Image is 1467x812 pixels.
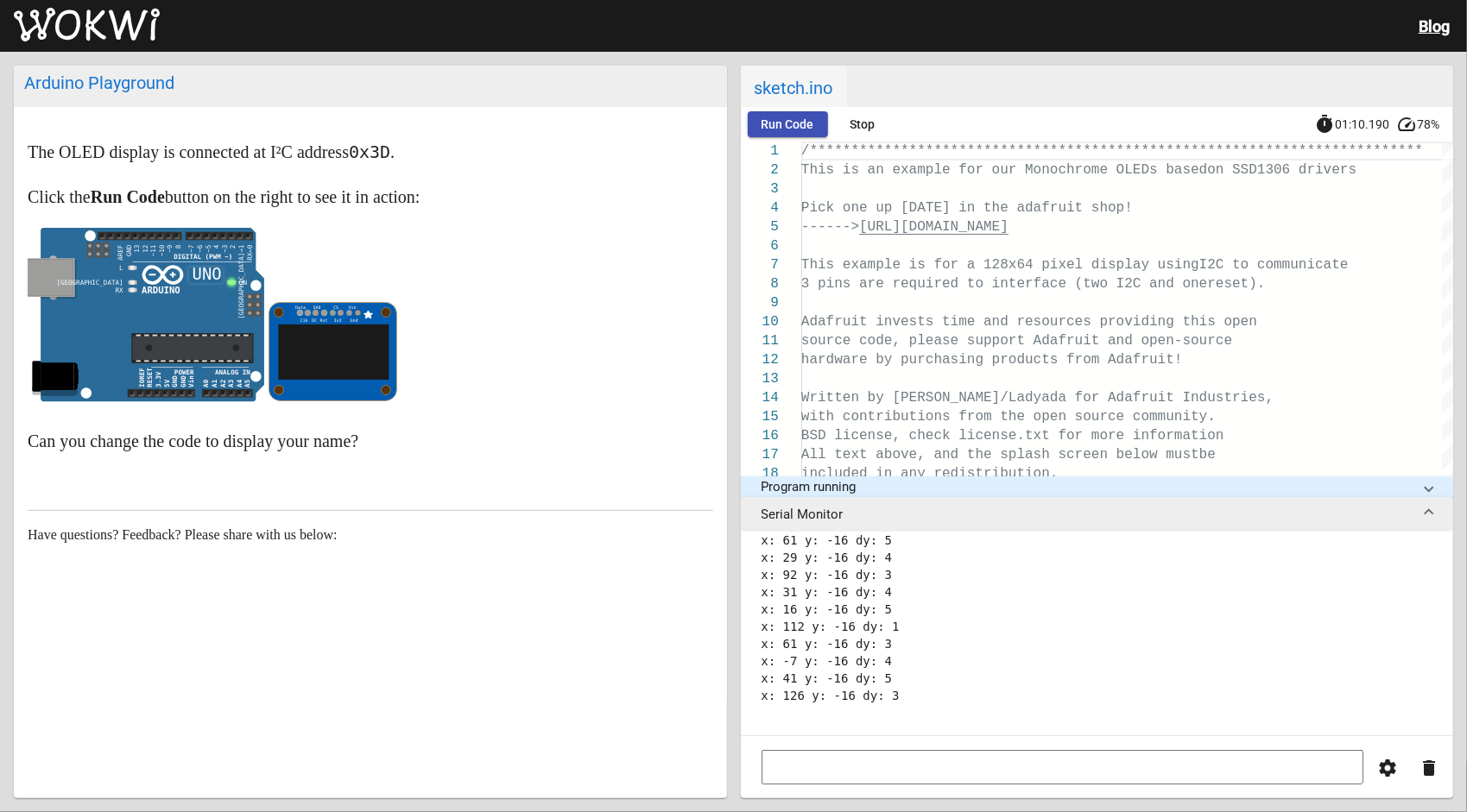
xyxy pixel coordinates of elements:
[91,187,165,206] strong: Run Code
[801,257,1199,273] span: This example is for a 128x64 pixel display using
[741,369,779,388] div: 13
[801,428,1207,444] span: BSD license, check license.txt for more informati
[1207,162,1356,178] span: on SSD1306 drivers
[1377,758,1398,778] mat-icon: settings
[1335,117,1389,131] span: 01:10.190
[801,200,1133,216] span: Pick one up [DATE] in the adafruit shop!
[741,532,1454,798] div: Serial Monitor
[801,314,1207,330] span: Adafruit invests time and resources providing thi
[741,407,779,426] div: 15
[741,66,847,107] span: sketch.ino
[741,142,779,161] div: 1
[741,274,779,293] div: 8
[28,138,713,166] p: The OLED display is connected at I²C address .
[741,426,779,445] div: 16
[1396,114,1417,135] mat-icon: speed
[741,388,779,407] div: 14
[1198,447,1215,463] span: be
[1314,114,1335,135] mat-icon: timer
[835,111,890,137] button: Stop
[741,179,779,198] div: 3
[801,409,1207,425] span: with contributions from the open source community
[741,198,779,217] div: 4
[24,72,717,93] div: Arduino Playground
[741,312,779,331] div: 10
[741,464,779,483] div: 18
[1224,390,1274,406] span: tries,
[1419,758,1439,778] mat-icon: delete
[741,293,779,312] div: 9
[741,255,779,274] div: 7
[741,445,779,464] div: 17
[801,219,859,235] span: ------>
[741,161,779,179] div: 2
[741,497,1454,532] mat-expansion-panel-header: Serial Monitor
[1417,118,1453,130] span: 78%
[1207,314,1257,330] span: s open
[850,117,875,131] span: Stop
[741,217,779,236] div: 5
[741,236,779,255] div: 6
[801,352,1183,368] span: hardware by purchasing products from Adafruit!
[1207,333,1232,349] span: rce
[1198,257,1348,273] span: I2C to communicate
[801,447,1199,463] span: All text above, and the splash screen below must
[28,427,713,455] p: Can you change the code to display your name?
[28,527,338,542] span: Have questions? Feedback? Please share with us below:
[748,111,828,137] button: Run Code
[741,476,1454,497] mat-expansion-panel-header: Program running
[801,162,1207,178] span: This is an example for our Monochrome OLEDs based
[349,142,390,162] code: 0x3D
[762,532,1433,721] pre: x: 61 y: -16 dy: 5 x: 29 y: -16 dy: 4 x: 92 y: -16 dy: 3 x: 31 y: -16 dy: 4 x: 16 y: -16 dy: 5 x:...
[28,183,713,211] p: Click the button on the right to see it in action:
[859,219,1009,235] span: [URL][DOMAIN_NAME]
[801,466,1059,482] span: included in any redistribution.
[801,333,1207,349] span: source code, please support Adafruit and open-sou
[1207,409,1216,425] span: .
[741,331,779,350] div: 11
[762,117,814,131] span: Run Code
[762,479,1413,494] mat-panel-title: Program running
[14,8,160,42] img: Wokwi
[1207,428,1224,444] span: on
[801,276,1207,292] span: 3 pins are required to interface (two I2C and one
[1207,276,1265,292] span: reset).
[741,350,779,369] div: 12
[1419,17,1450,35] a: Blog
[801,390,1224,406] span: Written by [PERSON_NAME]/Ladyada for Adafruit Indus
[762,507,1413,522] mat-panel-title: Serial Monitor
